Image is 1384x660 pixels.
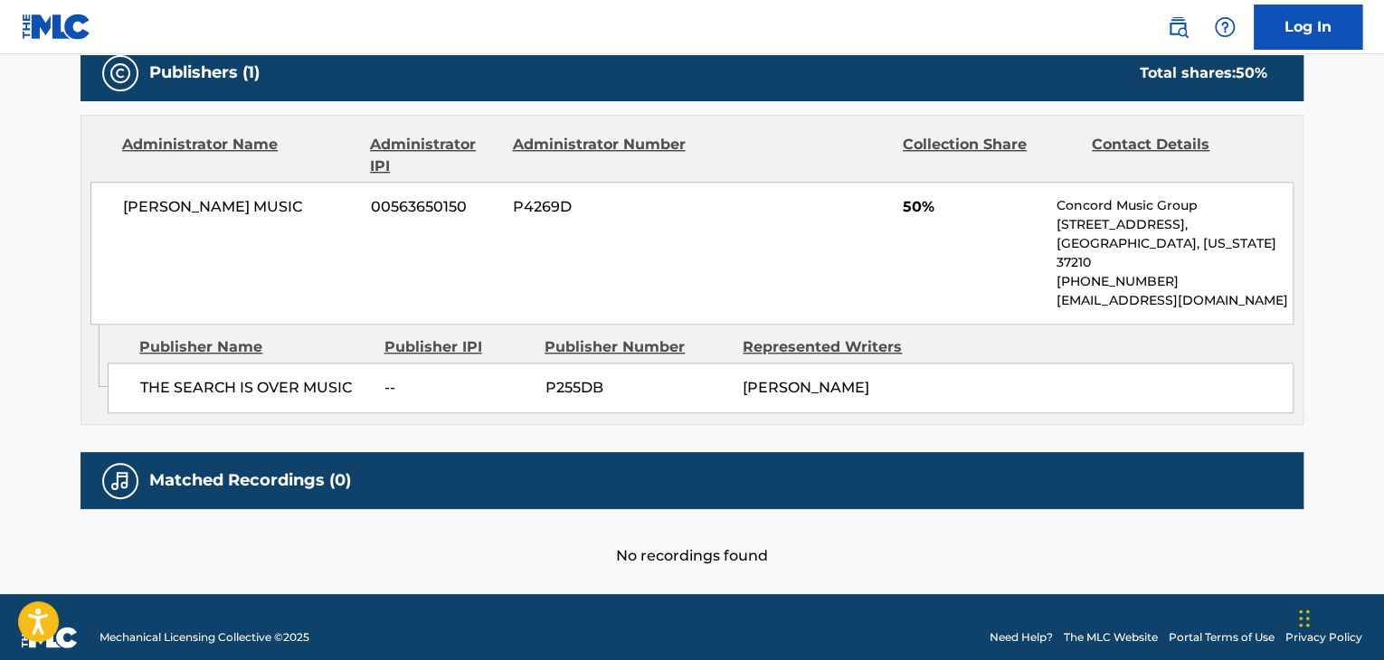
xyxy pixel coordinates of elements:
[990,629,1053,646] a: Need Help?
[545,336,729,358] div: Publisher Number
[109,62,131,84] img: Publishers
[384,336,531,358] div: Publisher IPI
[1057,196,1293,215] p: Concord Music Group
[1057,291,1293,310] p: [EMAIL_ADDRESS][DOMAIN_NAME]
[1294,573,1384,660] iframe: Chat Widget
[513,196,688,218] span: P4269D
[1140,62,1267,84] div: Total shares:
[1254,5,1362,50] a: Log In
[1064,629,1158,646] a: The MLC Website
[149,62,260,83] h5: Publishers (1)
[512,134,687,177] div: Administrator Number
[22,14,91,40] img: MLC Logo
[1092,134,1267,177] div: Contact Details
[1167,16,1189,38] img: search
[1057,234,1293,272] p: [GEOGRAPHIC_DATA], [US_STATE] 37210
[903,134,1078,177] div: Collection Share
[743,379,869,396] span: [PERSON_NAME]
[1236,64,1267,81] span: 50 %
[81,509,1303,567] div: No recordings found
[1057,272,1293,291] p: [PHONE_NUMBER]
[545,377,729,399] span: P255DB
[123,196,357,218] span: [PERSON_NAME] MUSIC
[1214,16,1236,38] img: help
[149,470,351,491] h5: Matched Recordings (0)
[1160,9,1196,45] a: Public Search
[139,336,370,358] div: Publisher Name
[1169,629,1275,646] a: Portal Terms of Use
[1207,9,1243,45] div: Help
[384,377,531,399] span: --
[743,336,927,358] div: Represented Writers
[903,196,1043,218] span: 50%
[1057,215,1293,234] p: [STREET_ADDRESS],
[371,196,499,218] span: 00563650150
[1299,591,1310,646] div: Drag
[1285,629,1362,646] a: Privacy Policy
[109,470,131,492] img: Matched Recordings
[100,629,309,646] span: Mechanical Licensing Collective © 2025
[140,377,371,399] span: THE SEARCH IS OVER MUSIC
[370,134,498,177] div: Administrator IPI
[22,627,78,648] img: logo
[122,134,356,177] div: Administrator Name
